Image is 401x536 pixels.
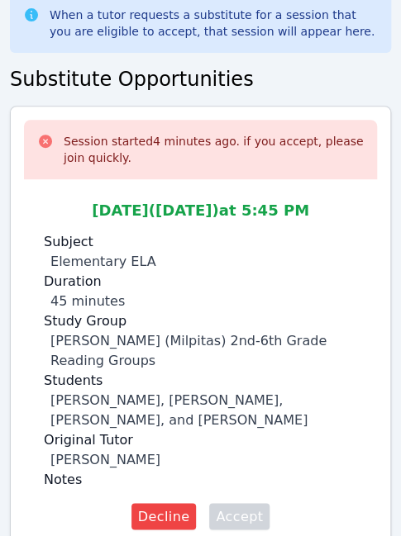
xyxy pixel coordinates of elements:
label: Duration [44,272,357,292]
div: When a tutor requests a substitute for a session that you are eligible to accept, that session wi... [50,7,378,40]
label: Study Group [44,311,357,331]
div: [PERSON_NAME] (Milpitas) 2nd-6th Grade Reading Groups [50,331,357,371]
span: [DATE] ([DATE]) at 5:45 PM [92,202,309,219]
div: [PERSON_NAME] [50,450,357,470]
span: Accept [216,506,263,526]
div: Session started 4 minutes ago. if you accept, please join quickly. [64,133,364,166]
div: Elementary ELA [50,252,357,272]
label: Notes [44,470,357,490]
button: Accept [209,503,270,529]
span: Decline [138,506,190,526]
div: [PERSON_NAME], [PERSON_NAME], [PERSON_NAME], and [PERSON_NAME] [50,391,357,430]
h2: Substitute Opportunities [10,66,391,92]
button: Decline [131,503,197,529]
div: 45 minutes [50,292,357,311]
label: Students [44,371,357,391]
label: Original Tutor [44,430,357,450]
label: Subject [44,232,357,252]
